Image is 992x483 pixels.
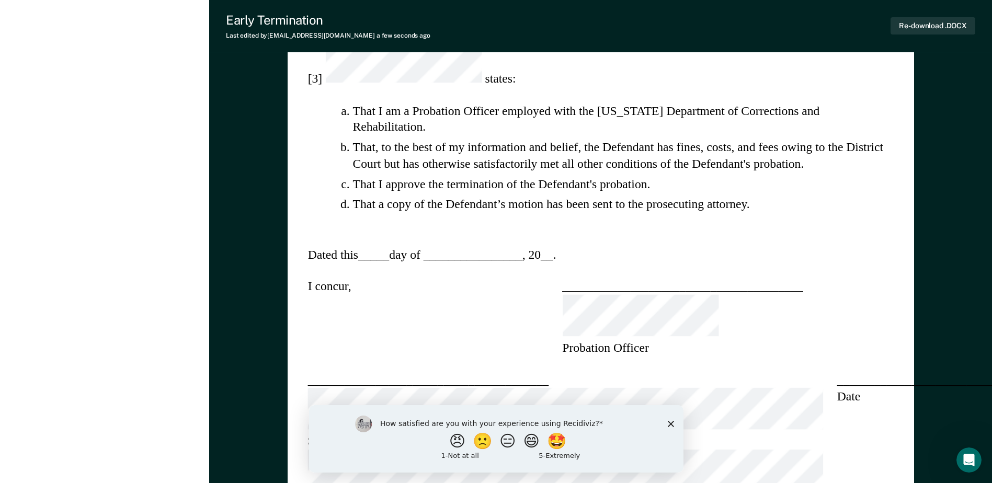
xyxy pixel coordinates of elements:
div: Early Termination [226,13,430,28]
li: That, to the best of my information and belief, the Defendant has fines, costs, and fees owing to... [352,139,894,171]
section: _______________________________________ Probation Officer [562,279,803,356]
iframe: Survey by Kim from Recidiviz [309,405,683,473]
iframe: Intercom live chat [956,447,982,473]
div: Last edited by [EMAIL_ADDRESS][DOMAIN_NAME] [226,32,430,39]
section: Dated this _____ day of ________________ , 20 __ . [307,246,894,262]
li: That a copy of the Defendant’s motion has been sent to the prosecuting attorney. [352,197,894,213]
span: a few seconds ago [377,32,430,39]
section: _______________________________________ States Attorney [307,372,823,450]
p: I concur, [307,279,351,338]
section: [3] states: [307,41,894,87]
button: Re-download .DOCX [891,17,975,34]
li: That I approve the termination of the Defendant's probation. [352,176,894,192]
li: That I am a Probation Officer employed with the [US_STATE] Department of Corrections and Rehabili... [352,102,894,134]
